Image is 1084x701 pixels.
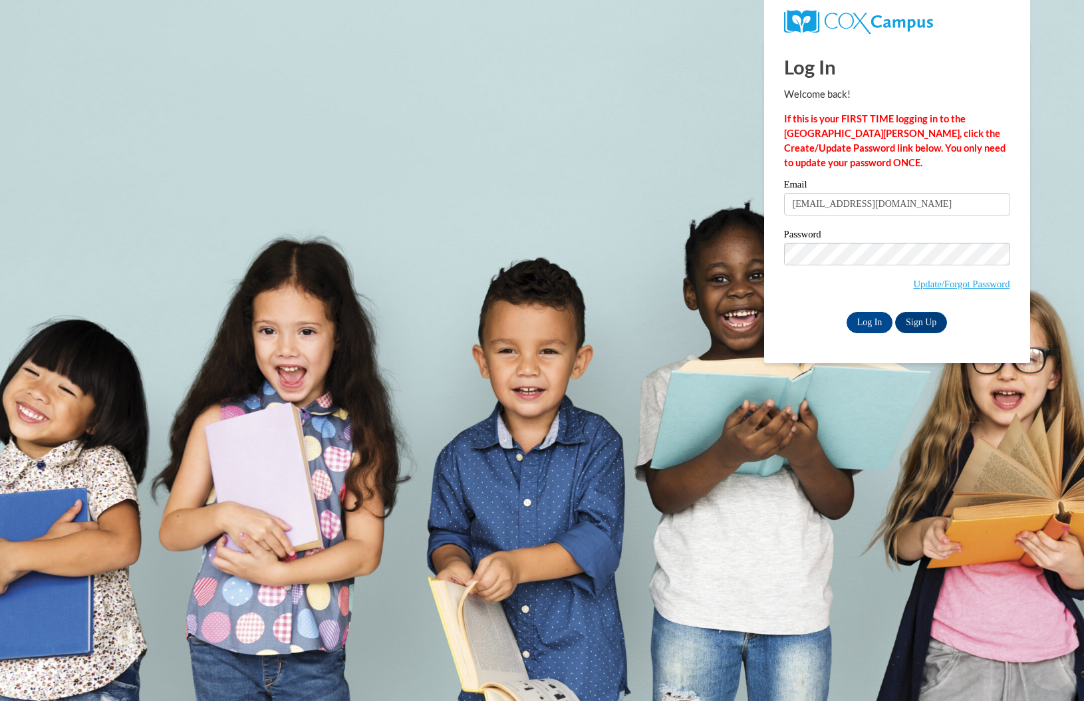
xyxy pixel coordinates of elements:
[784,229,1010,243] label: Password
[784,53,1010,80] h1: Log In
[1031,648,1073,690] iframe: Button to launch messaging window
[784,180,1010,193] label: Email
[784,87,1010,102] p: Welcome back!
[895,312,947,333] a: Sign Up
[847,312,893,333] input: Log In
[784,10,933,34] img: COX Campus
[913,279,1010,289] a: Update/Forgot Password
[784,113,1006,168] strong: If this is your FIRST TIME logging in to the [GEOGRAPHIC_DATA][PERSON_NAME], click the Create/Upd...
[784,10,1010,34] a: COX Campus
